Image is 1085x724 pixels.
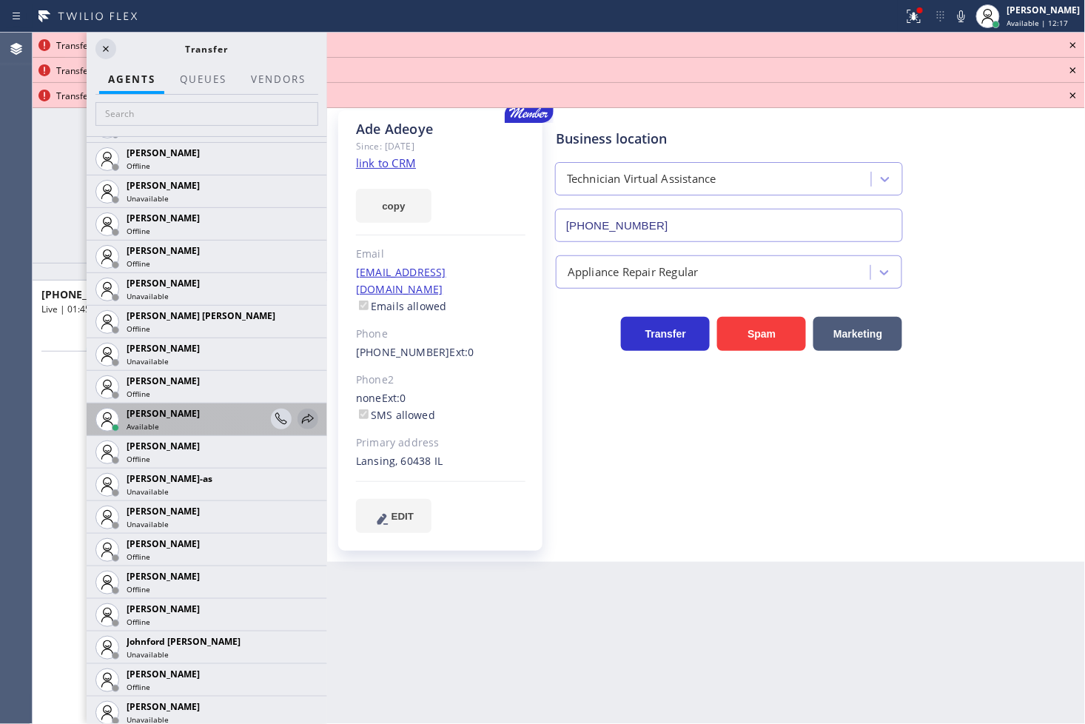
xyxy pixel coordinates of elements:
span: Johnford [PERSON_NAME] [127,635,241,648]
button: AGENTS [99,65,164,94]
input: Search [95,102,318,126]
button: Marketing [813,317,902,351]
span: QUEUES [180,73,226,86]
span: [PERSON_NAME] [127,603,200,615]
span: Unavailable [127,356,169,366]
div: none [356,390,525,424]
button: Transfer [621,317,710,351]
span: AGENTS [108,73,155,86]
div: Since: [DATE] [356,138,525,155]
span: Offline [127,324,150,334]
span: [PERSON_NAME] [127,244,200,257]
span: [PERSON_NAME] [PERSON_NAME] [127,309,275,322]
span: [PERSON_NAME] [127,212,200,224]
span: Offline [127,584,150,594]
span: [PERSON_NAME] [127,407,200,420]
div: Primary address [356,435,525,452]
span: Live | 01:45 [41,303,90,315]
span: [PERSON_NAME] [127,375,200,387]
input: Emails allowed [359,301,369,310]
span: Offline [127,552,150,562]
span: Offline [127,161,150,171]
span: [PERSON_NAME] [127,342,200,355]
span: [PERSON_NAME] [127,147,200,159]
span: Offline [127,389,150,399]
span: [PERSON_NAME] [127,700,200,713]
span: [PERSON_NAME] [127,537,200,550]
span: Transfer failed: Bad Request [56,39,173,52]
span: [PERSON_NAME] [127,505,200,517]
span: [PERSON_NAME] [127,570,200,583]
button: Mute [951,6,972,27]
span: Unavailable [127,649,169,660]
span: EDIT [392,511,414,522]
span: Unavailable [127,486,169,497]
button: Consult [271,409,292,429]
span: Transfer failed: Bad Request [56,64,173,77]
button: Vendors [242,65,315,94]
span: Available | 12:17 [1007,18,1069,28]
span: Offline [127,226,150,236]
a: [EMAIL_ADDRESS][DOMAIN_NAME] [356,265,446,296]
span: [PERSON_NAME] [127,179,200,192]
label: Emails allowed [356,299,447,313]
input: SMS allowed [359,409,369,419]
button: copy [356,189,431,223]
div: Ade Adeoye [356,121,525,138]
div: Technician Virtual Assistance [567,171,716,188]
span: Transfer failed: Bad Request [56,90,173,102]
label: SMS allowed [356,408,435,422]
span: Transfer [186,43,229,56]
span: Available [127,421,159,432]
span: Unavailable [127,291,169,301]
span: Offline [127,258,150,269]
div: Email [356,246,525,263]
input: Phone Number [555,209,903,242]
div: Phone2 [356,372,525,389]
span: Offline [127,454,150,464]
span: Ext: 0 [382,391,406,405]
span: [PHONE_NUMBER] [41,287,135,301]
span: [PERSON_NAME] [127,277,200,289]
button: Spam [717,317,806,351]
div: Lansing, 60438 IL [356,453,525,470]
span: Offline [127,682,150,692]
span: Ext: 0 [450,345,474,359]
button: QUEUES [171,65,235,94]
div: Business location [556,129,902,149]
button: Transfer [298,409,318,429]
div: Appliance Repair Regular [568,264,699,281]
a: link to CRM [356,155,416,170]
div: [PERSON_NAME] [1007,4,1081,16]
span: Unavailable [127,519,169,529]
a: [PHONE_NUMBER] [356,345,450,359]
span: [PERSON_NAME]-as [127,472,212,485]
span: [PERSON_NAME] [127,668,200,680]
div: Phone [356,326,525,343]
span: Offline [127,617,150,627]
span: [PERSON_NAME] [127,440,200,452]
span: Unavailable [127,193,169,204]
button: EDIT [356,499,431,533]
